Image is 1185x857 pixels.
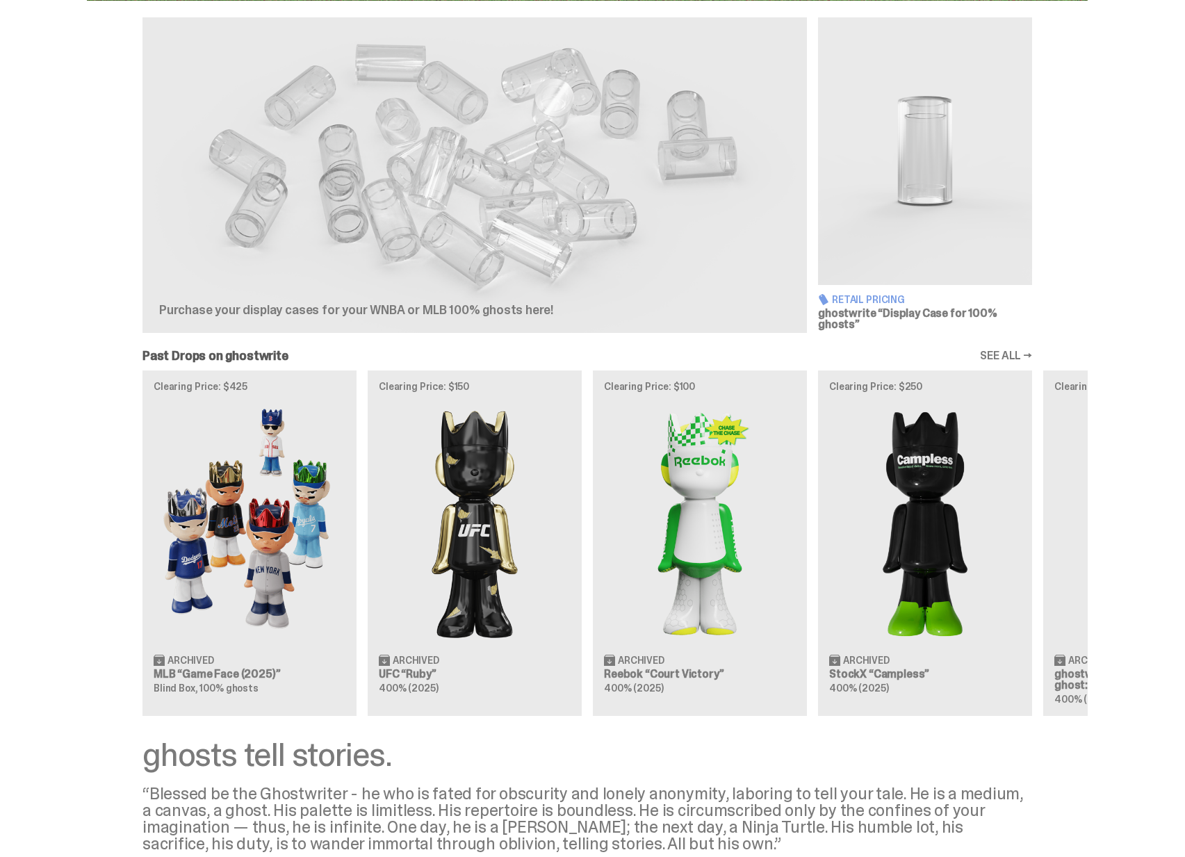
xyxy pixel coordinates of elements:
span: 100% ghosts [199,682,258,694]
p: Clearing Price: $425 [154,382,345,391]
a: SEE ALL → [980,350,1032,361]
h3: UFC “Ruby” [379,669,571,680]
span: Archived [1068,655,1115,665]
p: Clearing Price: $250 [829,382,1021,391]
img: Display Case for 100% ghosts [818,17,1032,285]
a: Clearing Price: $250 Campless Archived [818,370,1032,715]
a: Clearing Price: $100 Court Victory Archived [593,370,807,715]
span: 400% (2025) [379,682,438,694]
img: Ruby [379,402,571,642]
span: Blind Box, [154,682,198,694]
span: 400% (2025) [1054,693,1113,705]
img: Court Victory [604,402,796,642]
h3: ghostwrite “Display Case for 100% ghosts” [818,308,1032,330]
span: Archived [843,655,890,665]
a: Clearing Price: $150 Ruby Archived [368,370,582,715]
p: Clearing Price: $100 [604,382,796,391]
span: Archived [167,655,214,665]
span: 400% (2025) [604,682,663,694]
h3: MLB “Game Face (2025)” [154,669,345,680]
a: Display Case for 100% ghosts Retail Pricing [818,17,1032,333]
span: 400% (2025) [829,682,888,694]
span: Archived [393,655,439,665]
div: ghosts tell stories. [142,738,1032,772]
img: Game Face (2025) [154,402,345,642]
p: Purchase your display cases for your WNBA or MLB 100% ghosts here! [159,304,604,316]
span: Archived [618,655,664,665]
a: Clearing Price: $425 Game Face (2025) Archived [142,370,357,715]
p: Clearing Price: $150 [379,382,571,391]
h3: Reebok “Court Victory” [604,669,796,680]
h2: Past Drops on ghostwrite [142,350,288,362]
img: Campless [829,402,1021,642]
span: Retail Pricing [832,295,905,304]
h3: StockX “Campless” [829,669,1021,680]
